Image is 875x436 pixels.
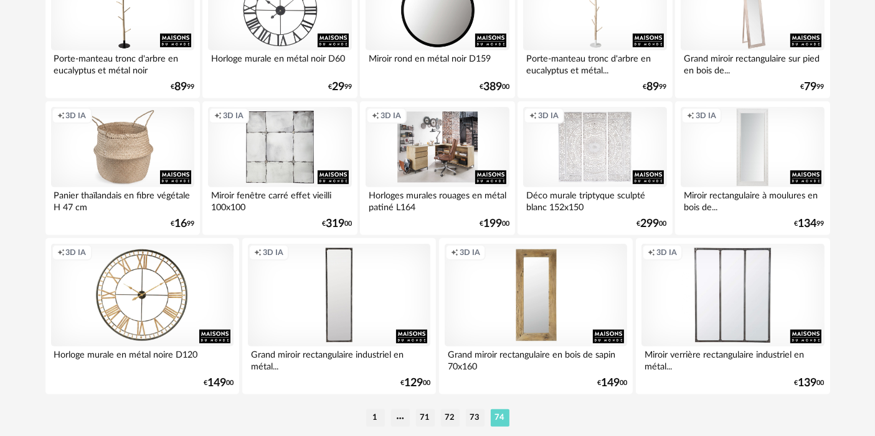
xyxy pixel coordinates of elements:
[641,220,660,228] span: 299
[366,409,385,427] li: 1
[675,101,830,236] a: Creation icon 3D IA Miroir rectangulaire à moulures en bois de... €13499
[483,83,502,91] span: 389
[647,83,660,91] span: 89
[332,83,344,91] span: 29
[523,50,666,75] div: Porte-manteau tronc d'arbre en eucalyptus et métal...
[529,111,537,121] span: Creation icon
[687,111,694,121] span: Creation icon
[51,346,234,371] div: Horloge murale en métal noire D120
[254,248,262,257] span: Creation icon
[263,248,283,257] span: 3D IA
[66,248,87,257] span: 3D IA
[805,83,817,91] span: 79
[66,111,87,121] span: 3D IA
[451,248,458,257] span: Creation icon
[404,379,423,387] span: 129
[518,101,672,236] a: Creation icon 3D IA Déco murale triptyque sculpté blanc 152x150 €29900
[681,187,824,212] div: Miroir rectangulaire à moulures en bois de...
[326,220,344,228] span: 319
[466,409,485,427] li: 73
[798,220,817,228] span: 134
[441,409,460,427] li: 72
[208,50,351,75] div: Horloge murale en métal noir D60
[636,238,830,394] a: Creation icon 3D IA Miroir verrière rectangulaire industriel en métal... €13900
[328,83,352,91] div: € 99
[637,220,667,228] div: € 00
[381,111,401,121] span: 3D IA
[174,220,187,228] span: 16
[57,248,65,257] span: Creation icon
[483,220,502,228] span: 199
[523,187,666,212] div: Déco murale triptyque sculpté blanc 152x150
[656,248,677,257] span: 3D IA
[322,220,352,228] div: € 00
[223,111,244,121] span: 3D IA
[460,248,480,257] span: 3D IA
[795,379,825,387] div: € 00
[400,379,430,387] div: € 00
[360,101,514,236] a: Creation icon 3D IA Horloges murales rouages en métal patiné L164 €19900
[480,83,509,91] div: € 00
[643,83,667,91] div: € 99
[202,101,357,236] a: Creation icon 3D IA Miroir fenêtre carré effet vieilli 100x100 €31900
[207,379,226,387] span: 149
[45,101,200,236] a: Creation icon 3D IA Panier thaïlandais en fibre végétale H 47 cm €1699
[51,50,194,75] div: Porte-manteau tronc d'arbre en eucalyptus et métal noir
[641,346,825,371] div: Miroir verrière rectangulaire industriel en métal...
[538,111,559,121] span: 3D IA
[801,83,825,91] div: € 99
[696,111,716,121] span: 3D IA
[648,248,655,257] span: Creation icon
[416,409,435,427] li: 71
[208,187,351,212] div: Miroir fenêtre carré effet vieilli 100x100
[171,220,194,228] div: € 99
[795,220,825,228] div: € 99
[439,238,633,394] a: Creation icon 3D IA Grand miroir rectangulaire en bois de sapin 70x160 €14900
[366,187,509,212] div: Horloges murales rouages en métal patiné L164
[372,111,379,121] span: Creation icon
[480,220,509,228] div: € 00
[174,83,187,91] span: 89
[204,379,234,387] div: € 00
[681,50,824,75] div: Grand miroir rectangulaire sur pied en bois de...
[366,50,509,75] div: Miroir rond en métal noir D159
[171,83,194,91] div: € 99
[242,238,437,394] a: Creation icon 3D IA Grand miroir rectangulaire industriel en métal... €12900
[798,379,817,387] span: 139
[445,346,628,371] div: Grand miroir rectangulaire en bois de sapin 70x160
[57,111,65,121] span: Creation icon
[51,187,194,212] div: Panier thaïlandais en fibre végétale H 47 cm
[597,379,627,387] div: € 00
[45,238,240,394] a: Creation icon 3D IA Horloge murale en métal noire D120 €14900
[601,379,620,387] span: 149
[214,111,222,121] span: Creation icon
[248,346,431,371] div: Grand miroir rectangulaire industriel en métal...
[491,409,509,427] li: 74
